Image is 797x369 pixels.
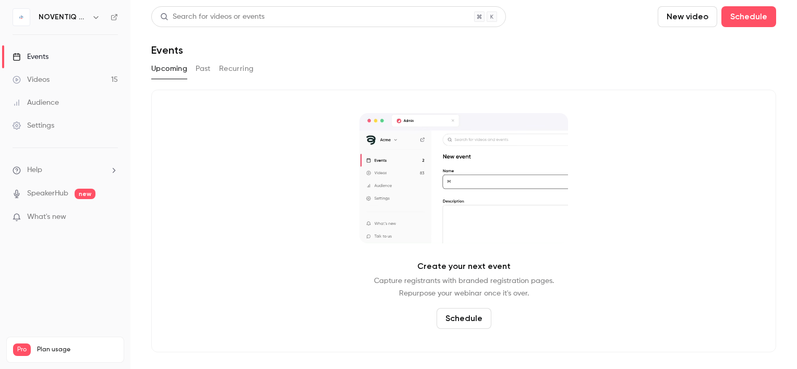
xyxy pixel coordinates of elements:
[13,120,54,131] div: Settings
[13,9,30,26] img: NOVENTIQ webinars - Global expertise, local outcomes
[151,44,183,56] h1: Events
[219,60,254,77] button: Recurring
[27,188,68,199] a: SpeakerHub
[75,189,95,199] span: new
[721,6,776,27] button: Schedule
[417,260,511,273] p: Create your next event
[13,343,31,356] span: Pro
[27,165,42,176] span: Help
[151,60,187,77] button: Upcoming
[13,165,118,176] li: help-dropdown-opener
[658,6,717,27] button: New video
[160,11,264,22] div: Search for videos or events
[13,52,49,62] div: Events
[27,212,66,223] span: What's new
[374,275,554,300] p: Capture registrants with branded registration pages. Repurpose your webinar once it's over.
[37,346,117,354] span: Plan usage
[437,308,491,329] button: Schedule
[13,75,50,85] div: Videos
[196,60,211,77] button: Past
[39,12,88,22] h6: NOVENTIQ webinars - Global expertise, local outcomes
[13,97,59,108] div: Audience
[105,213,118,222] iframe: Noticeable Trigger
